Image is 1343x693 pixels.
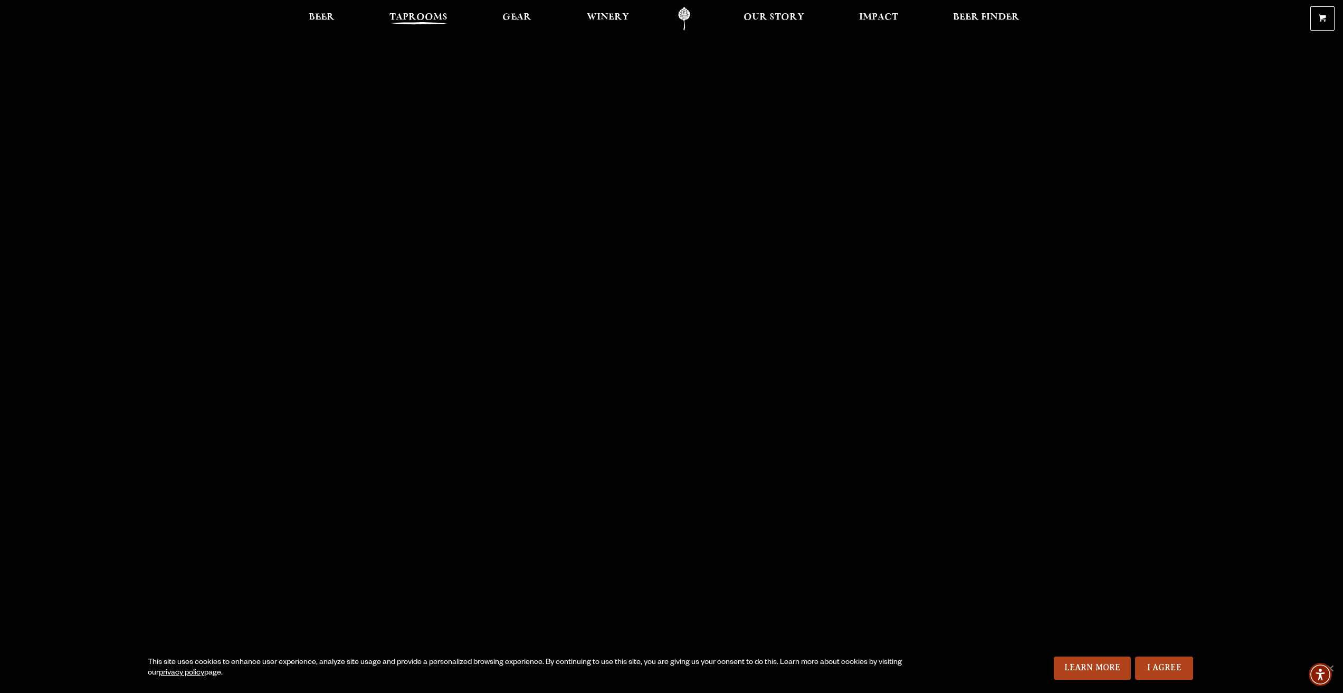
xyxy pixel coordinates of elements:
a: I Agree [1135,657,1193,680]
a: Odell Home [664,7,704,31]
span: Beer [309,13,335,22]
a: Taprooms [383,7,454,31]
a: privacy policy [159,669,204,678]
span: Beer Finder [953,13,1020,22]
a: Learn More [1054,657,1131,680]
a: Gear [496,7,538,31]
span: Impact [859,13,898,22]
div: This site uses cookies to enhance user experience, analyze site usage and provide a personalized ... [148,658,922,679]
a: Beer [302,7,341,31]
a: Impact [852,7,905,31]
span: Taprooms [389,13,447,22]
span: Winery [587,13,629,22]
span: Our Story [744,13,804,22]
a: Winery [580,7,636,31]
span: Gear [502,13,531,22]
a: Our Story [737,7,811,31]
a: Beer Finder [946,7,1026,31]
div: Accessibility Menu [1309,663,1332,686]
